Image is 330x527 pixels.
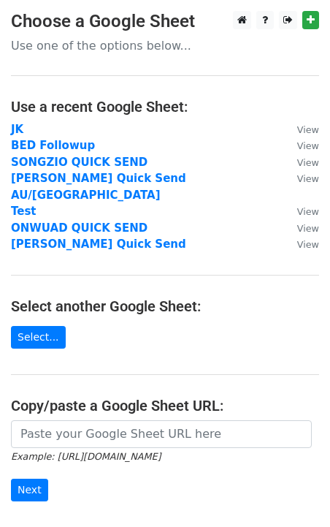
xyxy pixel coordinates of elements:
[297,206,319,217] small: View
[11,420,312,448] input: Paste your Google Sheet URL here
[11,139,95,152] a: BED Followup
[297,157,319,168] small: View
[11,172,186,202] a: [PERSON_NAME] Quick Send AU/[GEOGRAPHIC_DATA]
[11,156,147,169] a: SONGZIO QUICK SEND
[11,297,319,315] h4: Select another Google Sheet:
[11,38,319,53] p: Use one of the options below...
[297,173,319,184] small: View
[297,239,319,250] small: View
[283,238,319,251] a: View
[11,326,66,349] a: Select...
[297,223,319,234] small: View
[11,205,37,218] a: Test
[11,11,319,32] h3: Choose a Google Sheet
[283,221,319,235] a: View
[11,98,319,115] h4: Use a recent Google Sheet:
[11,397,319,414] h4: Copy/paste a Google Sheet URL:
[11,221,147,235] a: ONWUAD QUICK SEND
[283,139,319,152] a: View
[11,238,186,251] a: [PERSON_NAME] Quick Send
[11,123,23,136] a: JK
[297,140,319,151] small: View
[11,479,48,501] input: Next
[283,156,319,169] a: View
[283,172,319,185] a: View
[283,205,319,218] a: View
[283,123,319,136] a: View
[11,451,161,462] small: Example: [URL][DOMAIN_NAME]
[297,124,319,135] small: View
